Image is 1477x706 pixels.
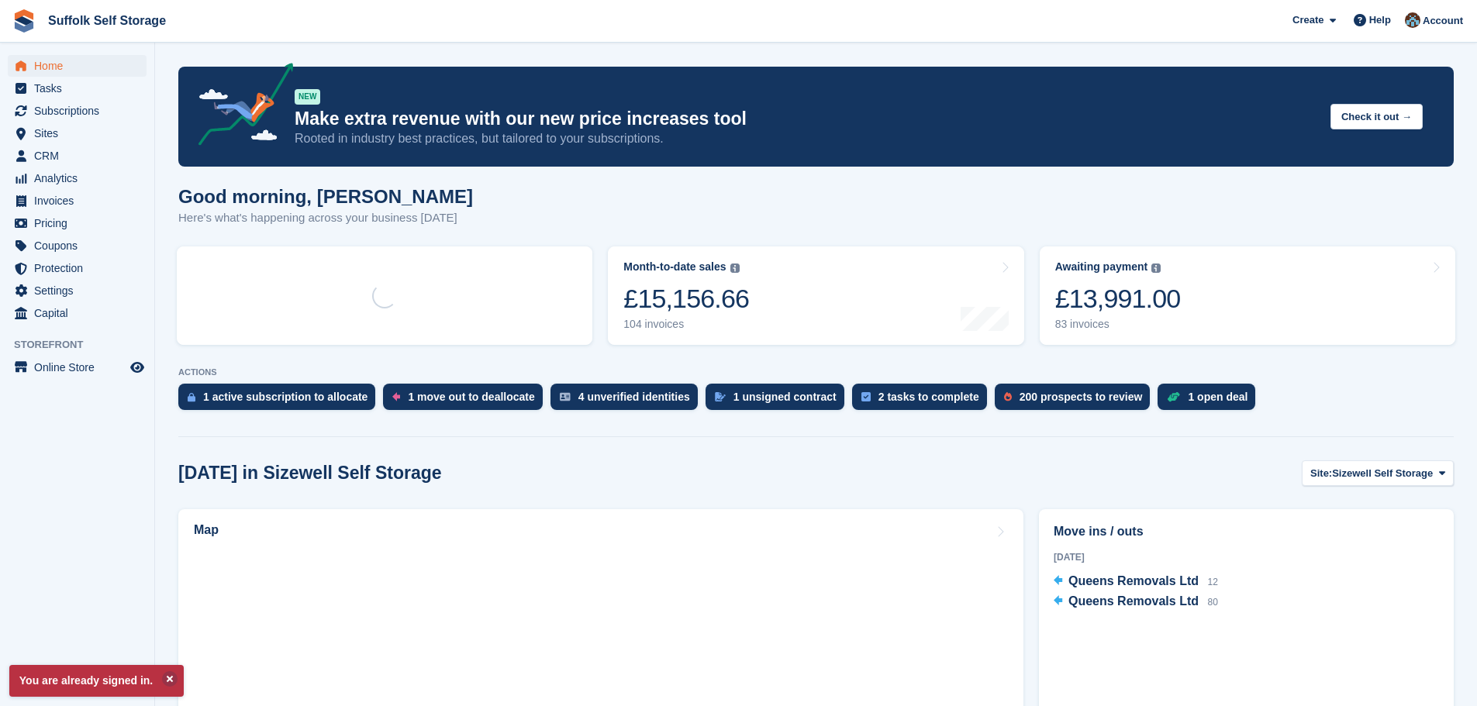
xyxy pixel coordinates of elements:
button: Check it out → [1330,104,1423,129]
p: You are already signed in. [9,665,184,697]
img: prospect-51fa495bee0391a8d652442698ab0144808aea92771e9ea1ae160a38d050c398.svg [1004,392,1012,401]
a: menu [8,145,147,167]
span: Subscriptions [34,100,127,122]
img: active_subscription_to_allocate_icon-d502201f5373d7db506a760aba3b589e785aa758c864c3986d89f69b8ff3... [188,392,195,402]
span: Help [1369,12,1391,28]
a: menu [8,212,147,234]
a: 2 tasks to complete [852,384,995,418]
div: 200 prospects to review [1020,391,1143,403]
div: 1 active subscription to allocate [203,391,368,403]
div: 104 invoices [623,318,749,331]
span: Settings [34,280,127,301]
div: £13,991.00 [1055,283,1181,315]
span: Storefront [14,337,154,353]
a: 4 unverified identities [550,384,706,418]
h2: Move ins / outs [1054,522,1439,541]
div: 1 unsigned contract [733,391,837,403]
img: task-75834270c22a3079a89374b754ae025e5fb1db73e45f91037f5363f120a921f8.svg [861,392,871,401]
a: menu [8,235,147,257]
a: menu [8,77,147,99]
a: menu [8,167,147,189]
span: Account [1423,13,1463,29]
a: menu [8,55,147,77]
p: Rooted in industry best practices, but tailored to your subscriptions. [295,130,1318,147]
span: Site: [1310,466,1332,481]
img: deal-1b604bf984904fb50ccaf53a9ad4b4a5d6e5aea283cecdc64d6e3604feb123c2.svg [1167,391,1180,402]
div: 2 tasks to complete [878,391,979,403]
a: menu [8,257,147,279]
img: verify_identity-adf6edd0f0f0b5bbfe63781bf79b02c33cf7c696d77639b501bdc392416b5a36.svg [560,392,571,401]
div: NEW [295,89,320,105]
a: Preview store [128,358,147,377]
div: 83 invoices [1055,318,1181,331]
a: Queens Removals Ltd 80 [1054,592,1218,612]
span: Sites [34,122,127,144]
span: Home [34,55,127,77]
div: 1 move out to deallocate [408,391,534,403]
p: Here's what's happening across your business [DATE] [178,209,473,227]
h1: Good morning, [PERSON_NAME] [178,186,473,207]
a: 1 move out to deallocate [383,384,550,418]
img: icon-info-grey-7440780725fd019a000dd9b08b2336e03edf1995a4989e88bcd33f0948082b44.svg [730,263,740,273]
span: Queens Removals Ltd [1068,574,1199,587]
span: Create [1292,12,1323,28]
span: Analytics [34,167,127,189]
a: 1 unsigned contract [706,384,852,418]
img: price-adjustments-announcement-icon-8257ccfd72463d97f412b2fc003d46551f7dbcb40ab6d574587a9cd5c0d94... [185,63,294,151]
button: Site: Sizewell Self Storage [1302,460,1454,486]
img: icon-info-grey-7440780725fd019a000dd9b08b2336e03edf1995a4989e88bcd33f0948082b44.svg [1151,263,1161,273]
h2: Map [194,523,219,537]
a: Queens Removals Ltd 12 [1054,572,1218,592]
div: Month-to-date sales [623,260,726,274]
span: Capital [34,302,127,324]
div: £15,156.66 [623,283,749,315]
h2: [DATE] in Sizewell Self Storage [178,463,442,484]
span: Sizewell Self Storage [1332,466,1433,481]
span: 80 [1207,597,1217,608]
div: Awaiting payment [1055,260,1148,274]
span: CRM [34,145,127,167]
span: Pricing [34,212,127,234]
a: menu [8,356,147,378]
a: menu [8,100,147,122]
span: Invoices [34,190,127,212]
a: menu [8,280,147,301]
span: Coupons [34,235,127,257]
img: move_outs_to_deallocate_icon-f764333ba52eb49d3ac5e1228854f67142a1ed5810a6f6cc68b1a99e826820c5.svg [392,392,400,401]
img: contract_signature_icon-13c848040528278c33f63329250d36e43548de30e8caae1d1a13099fd9432cc5.svg [715,392,726,401]
p: Make extra revenue with our new price increases tool [295,108,1318,130]
span: Queens Removals Ltd [1068,594,1199,608]
p: ACTIONS [178,367,1454,377]
a: Awaiting payment £13,991.00 83 invoices [1040,246,1455,345]
a: menu [8,190,147,212]
a: 200 prospects to review [995,384,1158,418]
img: stora-icon-8386f47178a22dfd0bd8f6a31ec36ba5ce8667c1dd55bd0f319d3a0aa187defe.svg [12,9,36,33]
span: Tasks [34,77,127,99]
a: menu [8,302,147,324]
a: Suffolk Self Storage [42,8,172,33]
div: 1 open deal [1188,391,1248,403]
a: Month-to-date sales £15,156.66 104 invoices [608,246,1023,345]
span: Protection [34,257,127,279]
a: 1 active subscription to allocate [178,384,383,418]
span: Online Store [34,356,127,378]
div: [DATE] [1054,550,1439,564]
span: 12 [1207,577,1217,587]
a: menu [8,122,147,144]
img: Lisa Furneaux [1405,12,1420,28]
a: 1 open deal [1158,384,1263,418]
div: 4 unverified identities [578,391,690,403]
